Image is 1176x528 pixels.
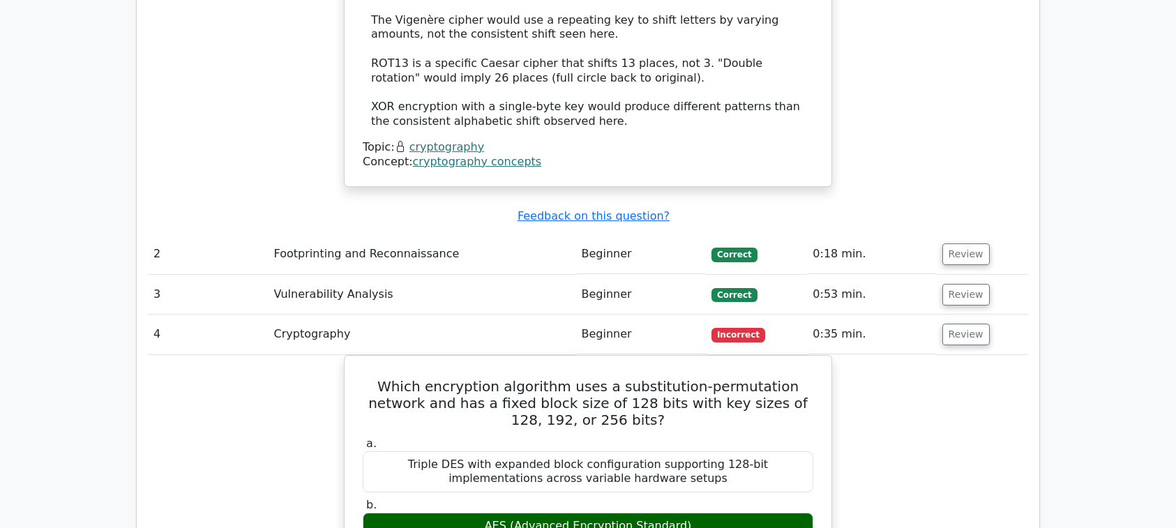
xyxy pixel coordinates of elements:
td: 0:35 min. [807,315,936,354]
button: Review [942,243,990,265]
button: Review [942,324,990,345]
a: cryptography [409,140,484,153]
span: a. [366,437,377,450]
td: 3 [148,275,269,315]
div: Concept: [363,155,813,169]
td: 2 [148,234,269,274]
div: Topic: [363,140,813,155]
span: Correct [711,288,757,302]
button: Review [942,284,990,306]
span: b. [366,498,377,511]
a: cryptography concepts [413,155,542,168]
td: 0:53 min. [807,275,936,315]
span: Correct [711,248,757,262]
a: Feedback on this question? [518,209,670,222]
h5: Which encryption algorithm uses a substitution-permutation network and has a fixed block size of ... [361,378,815,428]
td: 0:18 min. [807,234,936,274]
div: Triple DES with expanded block configuration supporting 128-bit implementations across variable h... [363,451,813,493]
td: Cryptography [269,315,576,354]
td: 4 [148,315,269,354]
td: Footprinting and Reconnaissance [269,234,576,274]
td: Vulnerability Analysis [269,275,576,315]
td: Beginner [576,275,707,315]
td: Beginner [576,234,707,274]
span: Incorrect [711,328,765,342]
td: Beginner [576,315,707,354]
